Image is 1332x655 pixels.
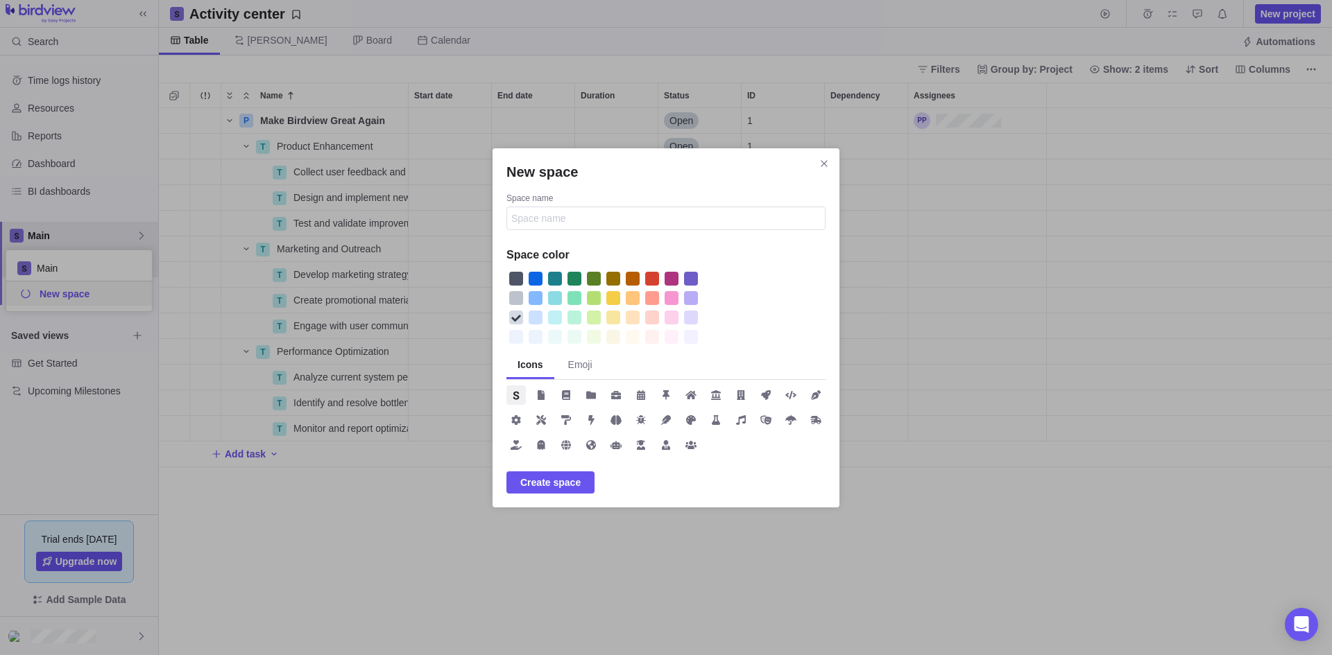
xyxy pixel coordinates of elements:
span: Create space [520,474,581,491]
span: Create space [506,471,595,494]
h4: Space color [506,247,826,263]
input: Space name [506,207,826,230]
div: Open Intercom Messenger [1285,608,1318,641]
div: Space name [506,193,826,207]
h2: New space [506,162,826,182]
span: Close [814,154,834,173]
span: Emoji [568,358,592,372]
div: New space [493,148,839,507]
span: Icons [518,358,543,372]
